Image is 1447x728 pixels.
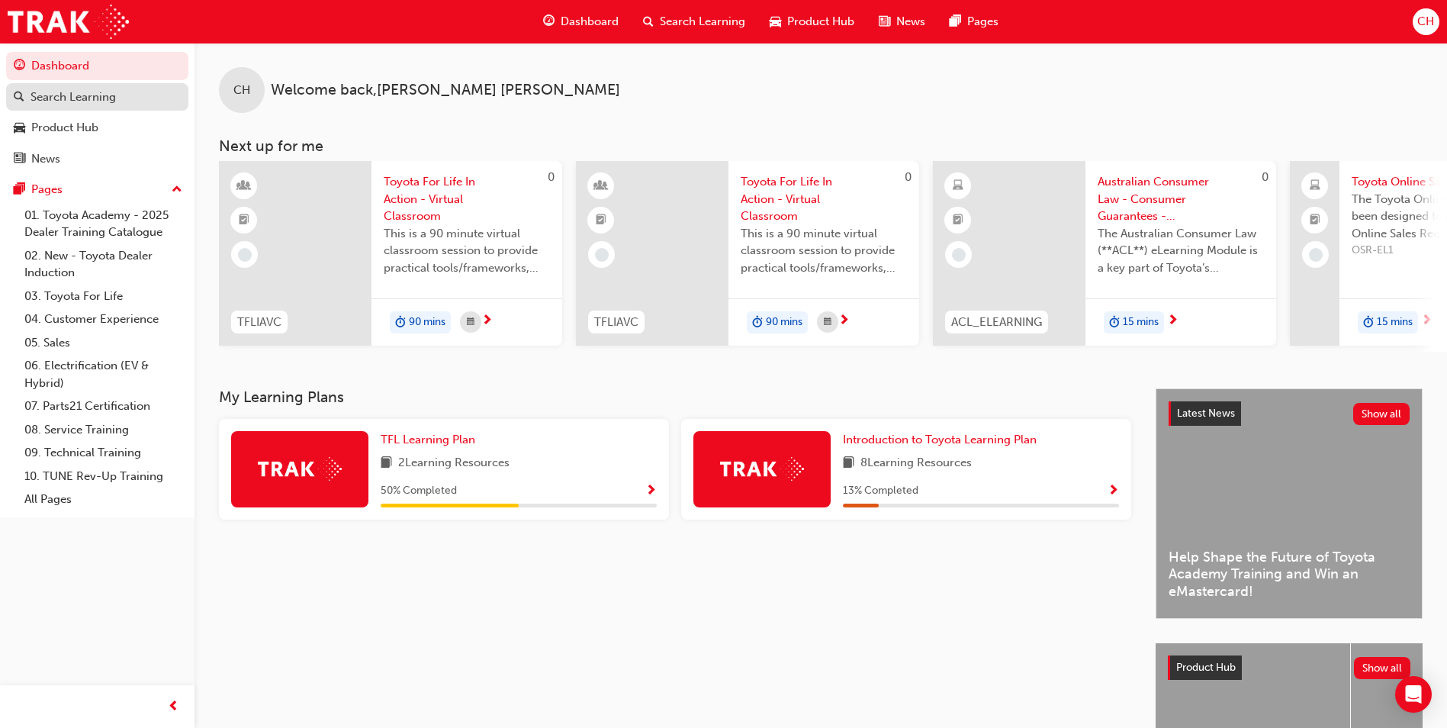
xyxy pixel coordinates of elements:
[14,153,25,166] span: news-icon
[843,433,1037,446] span: Introduction to Toyota Learning Plan
[1108,482,1119,501] button: Show Progress
[384,225,550,277] span: This is a 90 minute virtual classroom session to provide practical tools/frameworks, behaviours a...
[1363,313,1374,333] span: duration-icon
[6,83,188,111] a: Search Learning
[937,6,1011,37] a: pages-iconPages
[1353,403,1410,425] button: Show all
[953,211,963,230] span: booktick-icon
[1176,661,1236,674] span: Product Hub
[1413,8,1439,35] button: CH
[951,314,1042,331] span: ACL_ELEARNING
[239,176,249,196] span: learningResourceType_INSTRUCTOR_LED-icon
[172,180,182,200] span: up-icon
[1310,211,1320,230] span: booktick-icon
[6,52,188,80] a: Dashboard
[381,431,481,449] a: TFL Learning Plan
[950,12,961,31] span: pages-icon
[595,248,609,262] span: learningRecordVerb_NONE-icon
[596,176,606,196] span: learningResourceType_INSTRUCTOR_LED-icon
[271,82,620,99] span: Welcome back , [PERSON_NAME] [PERSON_NAME]
[1169,401,1410,426] a: Latest NewsShow all
[543,12,555,31] span: guage-icon
[1167,314,1179,328] span: next-icon
[843,454,854,473] span: book-icon
[18,441,188,465] a: 09. Technical Training
[31,119,98,137] div: Product Hub
[384,173,550,225] span: Toyota For Life In Action - Virtual Classroom
[1395,676,1432,713] div: Open Intercom Messenger
[1109,313,1120,333] span: duration-icon
[1309,248,1323,262] span: learningRecordVerb_NONE-icon
[1123,314,1159,331] span: 15 mins
[481,314,493,328] span: next-icon
[195,137,1447,155] h3: Next up for me
[467,313,474,332] span: calendar-icon
[770,12,781,31] span: car-icon
[31,181,63,198] div: Pages
[18,244,188,285] a: 02. New - Toyota Dealer Induction
[952,248,966,262] span: learningRecordVerb_NONE-icon
[14,91,24,105] span: search-icon
[233,82,250,99] span: CH
[1098,173,1264,225] span: Australian Consumer Law - Consumer Guarantees - eLearning module
[594,314,638,331] span: TFLIAVC
[548,170,555,184] span: 0
[381,454,392,473] span: book-icon
[720,457,804,481] img: Trak
[1177,407,1235,420] span: Latest News
[576,161,919,346] a: 0TFLIAVCToyota For Life In Action - Virtual ClassroomThis is a 90 minute virtual classroom sessio...
[1417,13,1434,31] span: CH
[409,314,445,331] span: 90 mins
[1421,314,1433,328] span: next-icon
[18,395,188,418] a: 07. Parts21 Certification
[1169,549,1410,601] span: Help Shape the Future of Toyota Academy Training and Win an eMastercard!
[867,6,937,37] a: news-iconNews
[219,161,562,346] a: 0TFLIAVCToyota For Life In Action - Virtual ClassroomThis is a 90 minute virtual classroom sessio...
[381,433,475,446] span: TFL Learning Plan
[843,431,1043,449] a: Introduction to Toyota Learning Plan
[1156,388,1423,619] a: Latest NewsShow allHelp Shape the Future of Toyota Academy Training and Win an eMastercard!
[660,13,745,31] span: Search Learning
[596,211,606,230] span: booktick-icon
[237,314,281,331] span: TFLIAVC
[18,354,188,395] a: 06. Electrification (EV & Hybrid)
[14,183,25,197] span: pages-icon
[381,482,457,500] span: 50 % Completed
[838,314,850,328] span: next-icon
[14,121,25,135] span: car-icon
[631,6,757,37] a: search-iconSearch Learning
[395,313,406,333] span: duration-icon
[1354,657,1411,679] button: Show all
[238,248,252,262] span: learningRecordVerb_NONE-icon
[18,418,188,442] a: 08. Service Training
[1168,656,1410,680] a: Product HubShow all
[531,6,631,37] a: guage-iconDashboard
[757,6,867,37] a: car-iconProduct Hub
[561,13,619,31] span: Dashboard
[741,173,907,225] span: Toyota For Life In Action - Virtual Classroom
[6,114,188,142] a: Product Hub
[6,176,188,204] button: Pages
[18,331,188,355] a: 05. Sales
[14,60,25,73] span: guage-icon
[860,454,972,473] span: 8 Learning Resources
[6,49,188,176] button: DashboardSearch LearningProduct HubNews
[643,12,654,31] span: search-icon
[8,5,129,39] img: Trak
[219,388,1131,406] h3: My Learning Plans
[18,465,188,488] a: 10. TUNE Rev-Up Training
[967,13,998,31] span: Pages
[398,454,510,473] span: 2 Learning Resources
[31,150,60,168] div: News
[824,313,831,332] span: calendar-icon
[258,457,342,481] img: Trak
[741,225,907,277] span: This is a 90 minute virtual classroom session to provide practical tools/frameworks, behaviours a...
[645,482,657,501] button: Show Progress
[933,161,1276,346] a: 0ACL_ELEARNINGAustralian Consumer Law - Consumer Guarantees - eLearning moduleThe Australian Cons...
[766,314,802,331] span: 90 mins
[168,697,179,717] span: prev-icon
[896,13,925,31] span: News
[18,204,188,244] a: 01. Toyota Academy - 2025 Dealer Training Catalogue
